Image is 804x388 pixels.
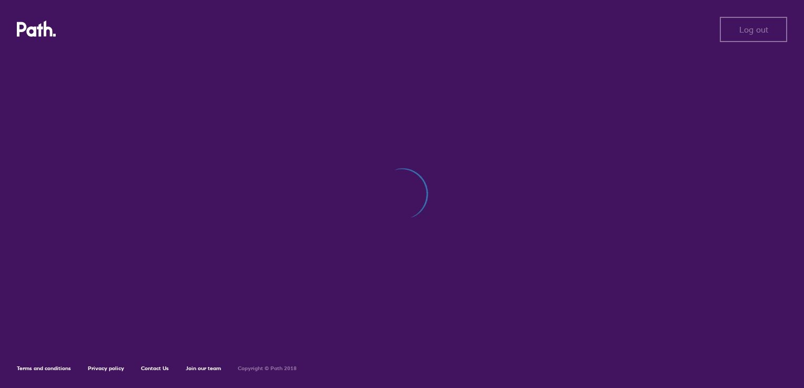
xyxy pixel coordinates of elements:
[238,365,297,372] h6: Copyright © Path 2018
[739,25,768,34] span: Log out
[186,365,221,372] a: Join our team
[720,17,787,42] button: Log out
[88,365,124,372] a: Privacy policy
[17,365,71,372] a: Terms and conditions
[141,365,169,372] a: Contact Us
